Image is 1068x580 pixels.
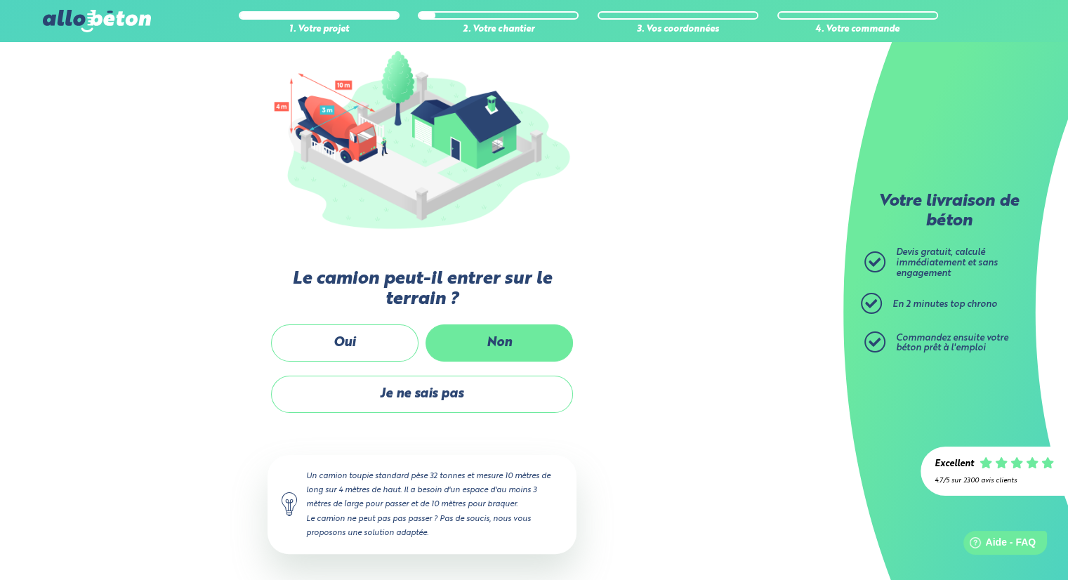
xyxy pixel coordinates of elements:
div: Un camion toupie standard pèse 32 tonnes et mesure 10 mètres de long sur 4 mètres de haut. Il a b... [268,455,576,554]
iframe: Help widget launcher [943,525,1053,565]
span: Devis gratuit, calculé immédiatement et sans engagement [896,248,998,277]
span: En 2 minutes top chrono [892,300,997,309]
label: Je ne sais pas [271,376,573,413]
div: 4. Votre commande [777,25,938,35]
div: 2. Votre chantier [418,25,579,35]
label: Le camion peut-il entrer sur le terrain ? [268,269,576,310]
p: Votre livraison de béton [868,192,1029,231]
div: 1. Votre projet [239,25,400,35]
div: Excellent [935,459,974,470]
div: 4.7/5 sur 2300 avis clients [935,477,1054,485]
img: allobéton [43,10,151,32]
label: Oui [271,324,418,362]
div: 3. Vos coordonnées [598,25,758,35]
span: Commandez ensuite votre béton prêt à l'emploi [896,334,1008,353]
label: Non [426,324,573,362]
